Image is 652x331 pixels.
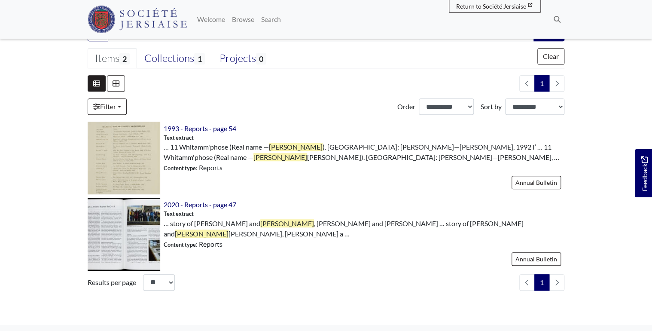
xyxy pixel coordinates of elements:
a: Search [258,11,284,28]
span: : Reports [164,162,222,173]
label: Sort by [481,101,502,112]
a: Annual Bulletin [512,176,561,189]
span: : Reports [164,239,222,249]
span: … 11 Whitamm'phose (Real name — ). [GEOGRAPHIC_DATA]: [PERSON_NAME]—[PERSON_NAME], 1992 I’ … 11 W... [164,142,564,162]
span: 1 [194,53,204,64]
a: 1993 - Reports - page 54 [164,124,236,132]
span: Goto page 1 [534,274,549,291]
a: Browse [229,11,258,28]
label: Order [397,101,415,112]
span: 2 [119,53,130,64]
li: Previous page [519,274,535,291]
a: Société Jersiaise logo [88,3,187,35]
span: … story of [PERSON_NAME] and , [PERSON_NAME] and [PERSON_NAME] … story of [PERSON_NAME] and [PERS... [164,218,564,239]
nav: pagination [516,75,564,92]
li: Previous page [519,75,535,92]
div: Projects [219,52,266,65]
span: 0 [256,53,266,64]
span: Content type [164,241,196,248]
span: Return to Société Jersiaise [456,3,526,10]
span: [PERSON_NAME] [260,219,314,227]
button: Clear [537,48,564,64]
div: Collections [144,52,204,65]
div: Items [95,52,130,65]
a: Annual Bulletin [512,252,561,266]
img: 2020 - Reports - page 47 [88,198,160,270]
a: 2020 - Reports - page 47 [164,200,236,208]
a: Would you like to provide feedback? [635,149,652,197]
span: Feedback [639,156,649,191]
span: [PERSON_NAME] [269,143,323,151]
span: Goto page 1 [534,75,549,92]
span: [PERSON_NAME] [175,230,229,238]
span: Text extract [164,210,194,218]
img: 1993 - Reports - page 54 [88,122,160,194]
label: Results per page [88,277,136,288]
span: Text extract [164,134,194,142]
a: Filter [88,98,127,115]
img: Société Jersiaise [88,6,187,33]
nav: pagination [516,274,564,291]
span: [PERSON_NAME] [253,153,307,161]
span: Content type [164,165,196,172]
a: Welcome [194,11,229,28]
